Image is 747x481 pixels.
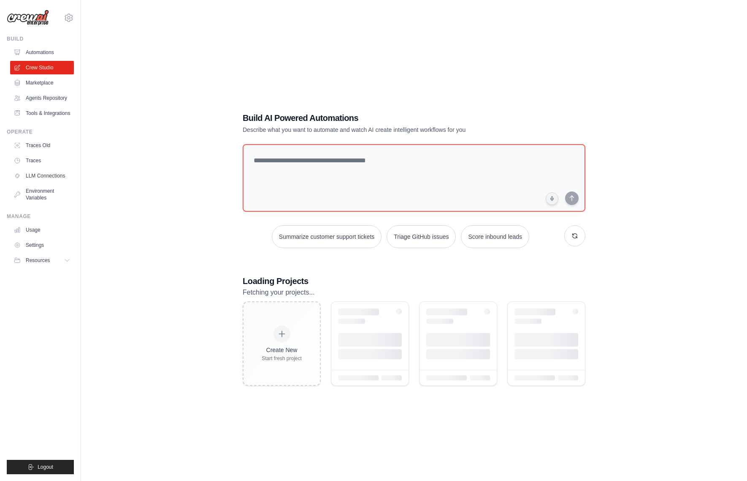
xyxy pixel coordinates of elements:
button: Logout [7,460,74,474]
button: Resources [10,254,74,267]
a: Agents Repository [10,91,74,105]
button: Click to speak your automation idea [546,192,558,205]
p: Fetching your projects... [243,287,585,298]
h1: Build AI Powered Automations [243,112,526,124]
a: Tools & Integrations [10,107,74,120]
a: LLM Connections [10,169,74,183]
button: Get new suggestions [564,225,585,246]
button: Triage GitHub issues [387,225,456,248]
p: Describe what you want to automate and watch AI create intelligent workflows for you [243,126,526,134]
span: Resources [26,257,50,264]
a: Settings [10,238,74,252]
button: Score inbound leads [461,225,529,248]
div: Create New [262,346,302,354]
a: Marketplace [10,76,74,90]
a: Environment Variables [10,184,74,205]
div: Operate [7,128,74,135]
img: Logo [7,10,49,26]
a: Crew Studio [10,61,74,74]
a: Traces [10,154,74,167]
a: Traces Old [10,139,74,152]
div: Manage [7,213,74,220]
span: Logout [38,464,53,470]
div: Build [7,36,74,42]
div: Start fresh project [262,355,302,362]
button: Summarize customer support tickets [272,225,382,248]
a: Automations [10,46,74,59]
a: Usage [10,223,74,237]
h3: Loading Projects [243,275,585,287]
